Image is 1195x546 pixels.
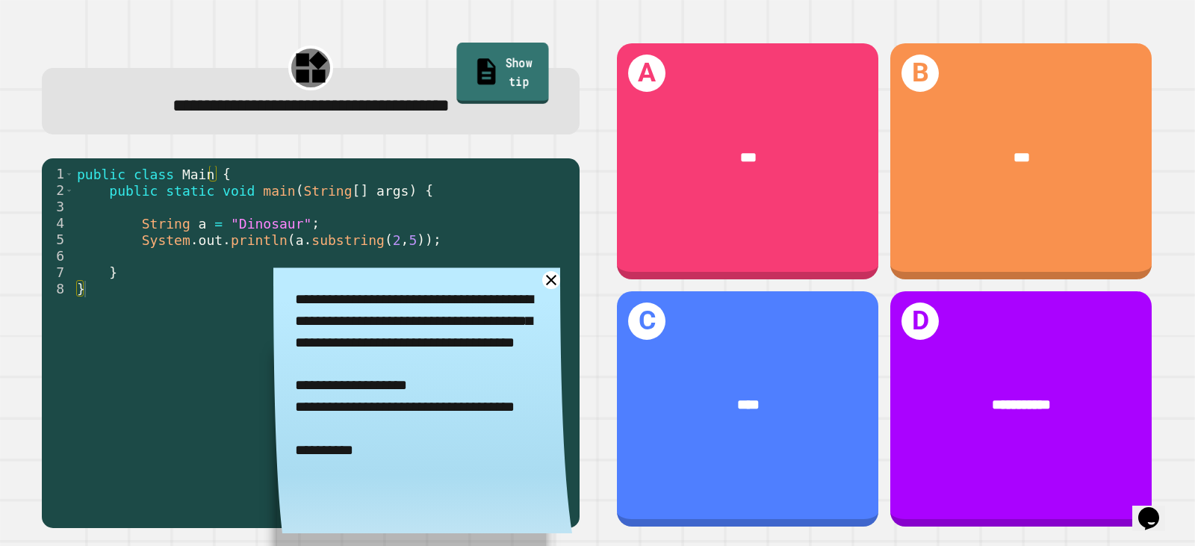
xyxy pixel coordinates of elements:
div: 7 [42,264,74,281]
h1: C [628,303,665,340]
div: 8 [42,281,74,297]
iframe: chat widget [1132,486,1180,531]
h1: B [901,55,939,92]
div: 5 [42,232,74,248]
h1: D [901,303,939,340]
div: 1 [42,166,74,182]
h1: A [628,55,665,92]
div: 4 [42,215,74,232]
span: Toggle code folding, rows 1 through 8 [65,166,73,182]
a: Show tip [456,43,548,103]
span: Toggle code folding, rows 2 through 7 [65,182,73,199]
div: 2 [42,182,74,199]
div: 6 [42,248,74,264]
div: 3 [42,199,74,215]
